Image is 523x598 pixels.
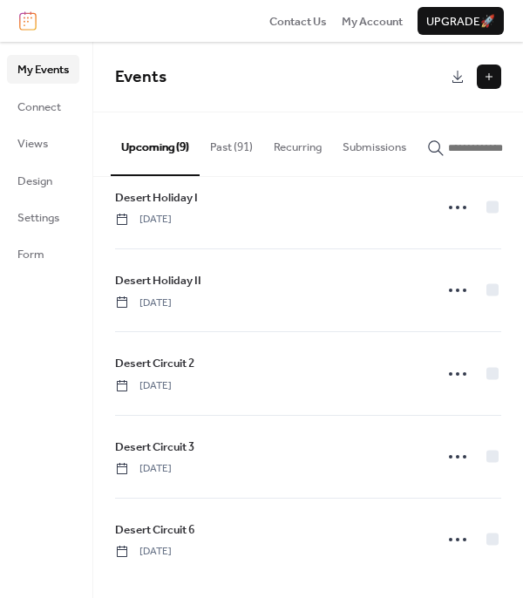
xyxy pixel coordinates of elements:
[115,296,172,311] span: [DATE]
[17,61,69,78] span: My Events
[115,544,172,560] span: [DATE]
[115,378,172,394] span: [DATE]
[7,129,79,157] a: Views
[342,12,403,30] a: My Account
[263,112,332,173] button: Recurring
[115,272,201,289] span: Desert Holiday II
[17,246,44,263] span: Form
[426,13,495,31] span: Upgrade 🚀
[7,92,79,120] a: Connect
[332,112,417,173] button: Submissions
[115,354,194,373] a: Desert Circuit 2
[342,13,403,31] span: My Account
[7,203,79,231] a: Settings
[115,461,172,477] span: [DATE]
[115,212,172,228] span: [DATE]
[17,99,61,116] span: Connect
[269,12,327,30] a: Contact Us
[115,521,194,539] span: Desert Circuit 6
[7,166,79,194] a: Design
[111,112,200,175] button: Upcoming (9)
[115,61,166,93] span: Events
[418,7,504,35] button: Upgrade🚀
[17,135,48,153] span: Views
[115,189,198,207] span: Desert Holiday I
[17,173,52,190] span: Design
[115,271,201,290] a: Desert Holiday II
[115,438,194,457] a: Desert Circuit 3
[7,240,79,268] a: Form
[17,209,59,227] span: Settings
[115,188,198,207] a: Desert Holiday I
[115,355,194,372] span: Desert Circuit 2
[269,13,327,31] span: Contact Us
[200,112,263,173] button: Past (91)
[7,55,79,83] a: My Events
[115,520,194,540] a: Desert Circuit 6
[19,11,37,31] img: logo
[115,438,194,456] span: Desert Circuit 3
